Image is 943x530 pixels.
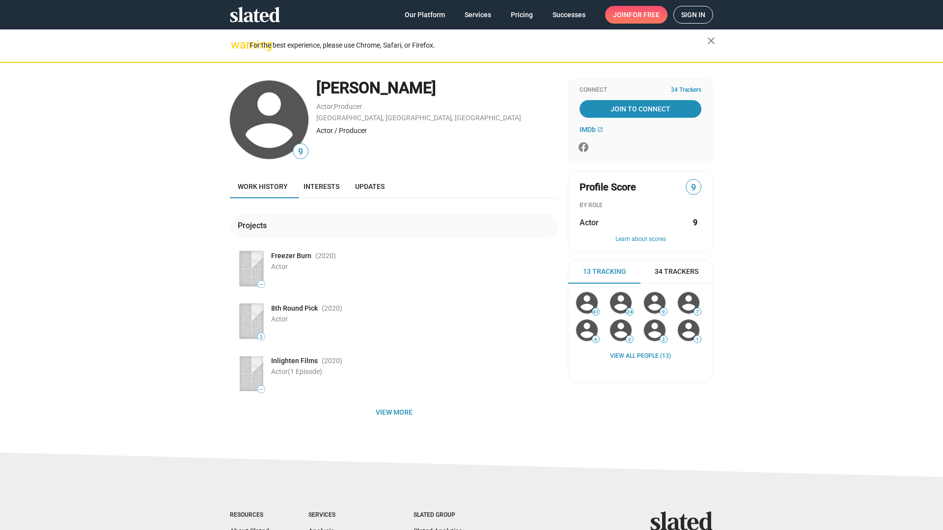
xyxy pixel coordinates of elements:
[414,511,480,519] div: Slated Group
[511,6,533,24] span: Pricing
[580,236,701,243] button: Learn about scores
[296,175,347,198] a: Interests
[580,126,596,133] span: IMDb
[580,217,599,228] span: Actor
[626,337,633,343] span: 2
[271,368,322,375] span: Actor
[315,251,336,261] span: (2020 )
[231,39,243,51] mat-icon: warning
[258,282,265,287] span: —
[316,114,521,122] a: [GEOGRAPHIC_DATA], [GEOGRAPHIC_DATA], [GEOGRAPHIC_DATA]
[655,267,698,276] span: 34 Trackers
[308,511,374,519] div: Services
[605,6,667,24] a: Joinfor free
[304,183,339,190] span: Interests
[686,181,701,194] span: 9
[258,387,265,392] span: —
[322,356,342,366] span: (2020 )
[553,6,585,24] span: Successes
[613,6,660,24] span: Join
[660,309,667,315] span: 9
[230,175,296,198] a: Work history
[288,368,322,375] span: (1 Episode)
[629,6,660,24] span: for free
[230,403,558,421] button: View more
[592,309,599,315] span: 41
[238,220,271,231] div: Projects
[693,217,697,228] strong: 9
[457,6,499,24] a: Services
[355,183,385,190] span: Updates
[583,267,626,276] span: 13 Tracking
[705,35,717,47] mat-icon: close
[592,337,599,343] span: 6
[316,78,558,99] div: [PERSON_NAME]
[580,126,603,133] a: IMDb
[580,202,701,210] div: BY ROLE
[250,39,707,52] div: For the best experience, please use Chrome, Safari, or Firefox.
[293,145,308,159] span: 9
[465,6,491,24] span: Services
[347,175,392,198] a: Updates
[545,6,593,24] a: Successes
[660,337,667,343] span: 2
[397,6,453,24] a: Our Platform
[238,403,550,421] span: View more
[580,100,701,118] a: Join To Connect
[694,309,701,315] span: 7
[271,251,311,261] span: Freezer Burn
[405,6,445,24] span: Our Platform
[333,105,334,110] span: ,
[671,86,701,94] span: 34 Trackers
[271,304,318,313] a: 8th Round Pick
[238,183,288,190] span: Work history
[271,356,318,366] span: Inlighten Films
[316,103,333,110] a: Actor
[580,181,636,194] span: Profile Score
[673,6,713,24] a: Sign in
[334,103,362,110] a: Producer
[694,337,701,343] span: 1
[258,334,265,340] span: 2
[271,315,288,323] span: Actor
[271,263,288,270] span: Actor
[582,100,699,118] span: Join To Connect
[610,352,671,360] a: View all People (13)
[626,309,633,315] span: 24
[597,127,603,132] mat-icon: open_in_new
[316,126,558,135] div: Actor / Producer
[681,6,705,23] span: Sign in
[230,511,269,519] div: Resources
[503,6,541,24] a: Pricing
[322,304,342,313] span: (2020 )
[580,86,701,94] div: Connect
